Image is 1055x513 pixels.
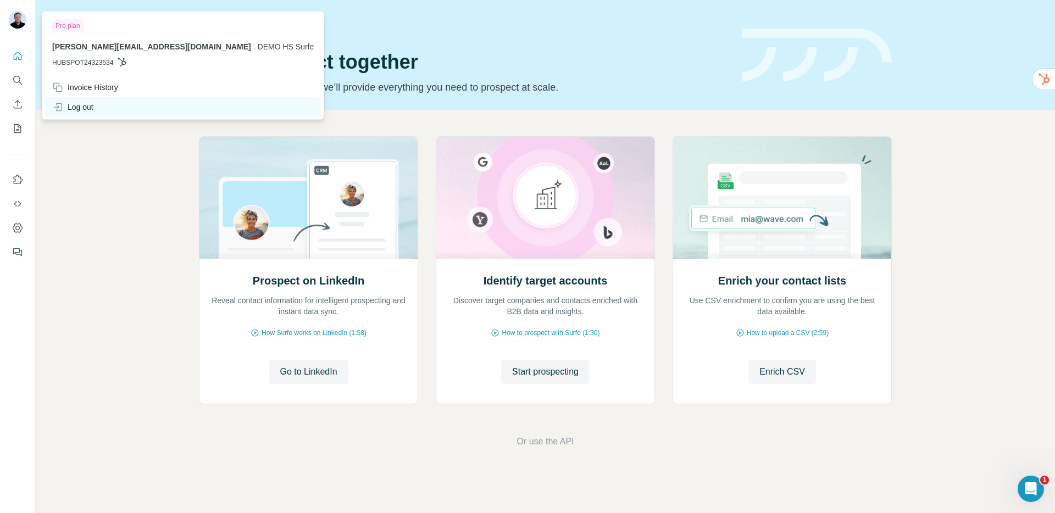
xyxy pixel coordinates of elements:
[52,58,113,68] span: HUBSPOT24323534
[52,82,118,93] div: Invoice History
[1018,476,1044,502] iframe: Intercom live chat
[52,102,93,113] div: Log out
[512,365,579,378] span: Start prospecting
[1040,476,1049,484] span: 1
[742,29,892,82] img: banner
[517,435,574,448] button: Or use the API
[9,170,26,189] button: Use Surfe on LinkedIn
[9,218,26,238] button: Dashboard
[199,80,729,95] p: Pick your starting point and we’ll provide everything you need to prospect at scale.
[9,194,26,214] button: Use Surfe API
[684,295,880,317] p: Use CSV enrichment to confirm you are using the best data available.
[262,328,367,338] span: How Surfe works on LinkedIn (1:58)
[258,42,314,51] span: DEMO HS Surfe
[253,42,256,51] span: .
[502,328,599,338] span: How to prospect with Surfe (1:30)
[9,119,26,138] button: My lists
[673,137,892,259] img: Enrich your contact lists
[210,295,407,317] p: Reveal contact information for intelligent prospecting and instant data sync.
[9,46,26,66] button: Quick start
[9,242,26,262] button: Feedback
[9,70,26,90] button: Search
[9,11,26,29] img: Avatar
[748,360,816,384] button: Enrich CSV
[759,365,805,378] span: Enrich CSV
[436,137,655,259] img: Identify target accounts
[52,42,251,51] span: [PERSON_NAME][EMAIL_ADDRESS][DOMAIN_NAME]
[447,295,643,317] p: Discover target companies and contacts enriched with B2B data and insights.
[280,365,337,378] span: Go to LinkedIn
[52,19,84,32] div: Pro plan
[9,94,26,114] button: Enrich CSV
[199,51,729,73] h1: Let’s prospect together
[253,273,364,288] h2: Prospect on LinkedIn
[501,360,590,384] button: Start prospecting
[269,360,348,384] button: Go to LinkedIn
[718,273,846,288] h2: Enrich your contact lists
[484,273,608,288] h2: Identify target accounts
[199,20,729,31] div: Quick start
[747,328,829,338] span: How to upload a CSV (2:59)
[199,137,418,259] img: Prospect on LinkedIn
